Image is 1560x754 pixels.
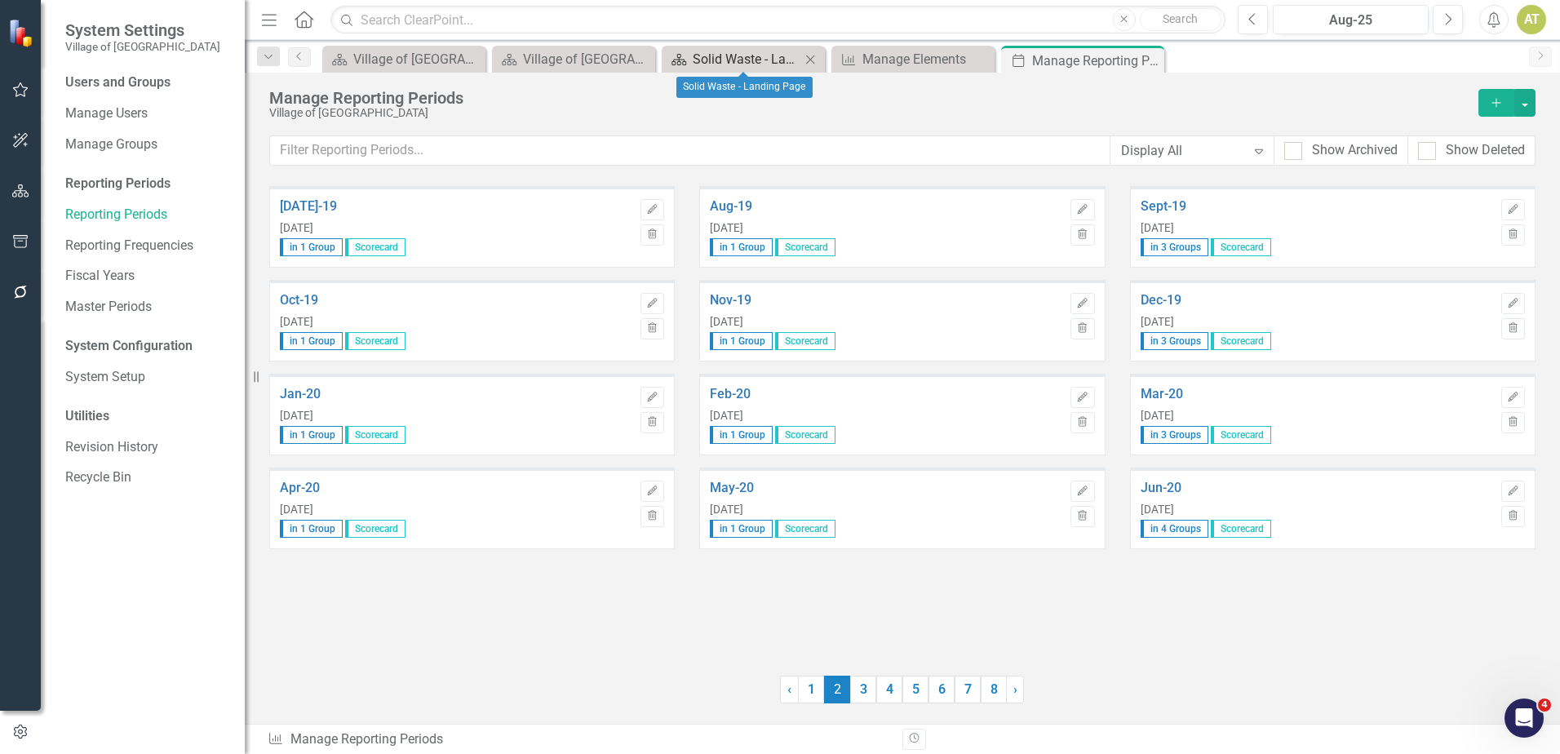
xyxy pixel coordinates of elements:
[280,199,632,214] a: [DATE]-19
[65,135,228,154] a: Manage Groups
[666,49,800,69] a: Solid Waste - Landing Page
[280,316,632,329] div: [DATE]
[269,107,1470,119] div: Village of [GEOGRAPHIC_DATA]
[1141,222,1493,235] div: [DATE]
[326,49,481,69] a: Village of [GEOGRAPHIC_DATA] - Welcome Page
[1279,11,1423,30] div: Aug-25
[850,676,876,703] a: 3
[1273,5,1429,34] button: Aug-25
[280,426,343,444] span: in 1 Group
[710,410,1062,423] div: [DATE]
[280,332,343,350] span: in 1 Group
[1446,141,1525,160] div: Show Deleted
[269,89,1470,107] div: Manage Reporting Periods
[775,238,835,256] span: Scorecard
[280,410,632,423] div: [DATE]
[345,238,406,256] span: Scorecard
[1312,141,1398,160] div: Show Archived
[345,332,406,350] span: Scorecard
[280,387,632,401] a: Jan-20
[1517,5,1546,34] button: AT
[1211,426,1271,444] span: Scorecard
[710,199,1062,214] a: Aug-19
[65,73,228,92] div: Users and Groups
[1141,520,1208,538] span: in 4 Groups
[1141,503,1493,517] div: [DATE]
[65,368,228,387] a: System Setup
[280,222,632,235] div: [DATE]
[65,175,228,193] div: Reporting Periods
[710,332,773,350] span: in 1 Group
[787,681,791,697] span: ‹
[1121,141,1246,160] div: Display All
[1032,51,1160,71] div: Manage Reporting Periods
[1013,681,1017,697] span: ›
[876,676,902,703] a: 4
[65,438,228,457] a: Revision History
[1505,699,1544,738] iframe: Intercom live chat
[775,520,835,538] span: Scorecard
[1211,332,1271,350] span: Scorecard
[1163,12,1198,25] span: Search
[798,676,824,703] a: 1
[1141,410,1493,423] div: [DATE]
[280,503,632,517] div: [DATE]
[1211,520,1271,538] span: Scorecard
[65,337,228,356] div: System Configuration
[710,481,1062,495] a: May-20
[65,237,228,255] a: Reporting Frequencies
[710,503,1062,517] div: [DATE]
[330,6,1225,34] input: Search ClearPoint...
[1141,316,1493,329] div: [DATE]
[824,676,850,703] span: 2
[65,267,228,286] a: Fiscal Years
[1141,481,1493,495] a: Jun-20
[65,104,228,123] a: Manage Users
[65,407,228,426] div: Utilities
[280,481,632,495] a: Apr-20
[693,49,800,69] div: Solid Waste - Landing Page
[280,293,632,308] a: Oct-19
[981,676,1007,703] a: 8
[1140,8,1221,31] button: Search
[676,77,813,98] div: Solid Waste - Landing Page
[1141,238,1208,256] span: in 3 Groups
[955,676,981,703] a: 7
[280,520,343,538] span: in 1 Group
[1141,199,1493,214] a: Sept-19
[775,426,835,444] span: Scorecard
[65,206,228,224] a: Reporting Periods
[1141,387,1493,401] a: Mar-20
[1538,699,1551,712] span: 4
[65,468,228,487] a: Recycle Bin
[1141,426,1208,444] span: in 3 Groups
[269,135,1110,166] input: Filter Reporting Periods...
[710,426,773,444] span: in 1 Group
[710,222,1062,235] div: [DATE]
[65,20,220,40] span: System Settings
[835,49,991,69] a: Manage Elements
[280,238,343,256] span: in 1 Group
[862,49,991,69] div: Manage Elements
[710,238,773,256] span: in 1 Group
[1141,293,1493,308] a: Dec-19
[496,49,651,69] a: Village of [GEOGRAPHIC_DATA] - Welcome Page
[1141,332,1208,350] span: in 3 Groups
[523,49,651,69] div: Village of [GEOGRAPHIC_DATA] - Welcome Page
[268,730,890,749] div: Manage Reporting Periods
[775,332,835,350] span: Scorecard
[710,520,773,538] span: in 1 Group
[710,293,1062,308] a: Nov-19
[65,40,220,53] small: Village of [GEOGRAPHIC_DATA]
[710,387,1062,401] a: Feb-20
[353,49,481,69] div: Village of [GEOGRAPHIC_DATA] - Welcome Page
[902,676,928,703] a: 5
[1211,238,1271,256] span: Scorecard
[65,298,228,317] a: Master Periods
[345,426,406,444] span: Scorecard
[928,676,955,703] a: 6
[710,316,1062,329] div: [DATE]
[345,520,406,538] span: Scorecard
[8,18,37,47] img: ClearPoint Strategy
